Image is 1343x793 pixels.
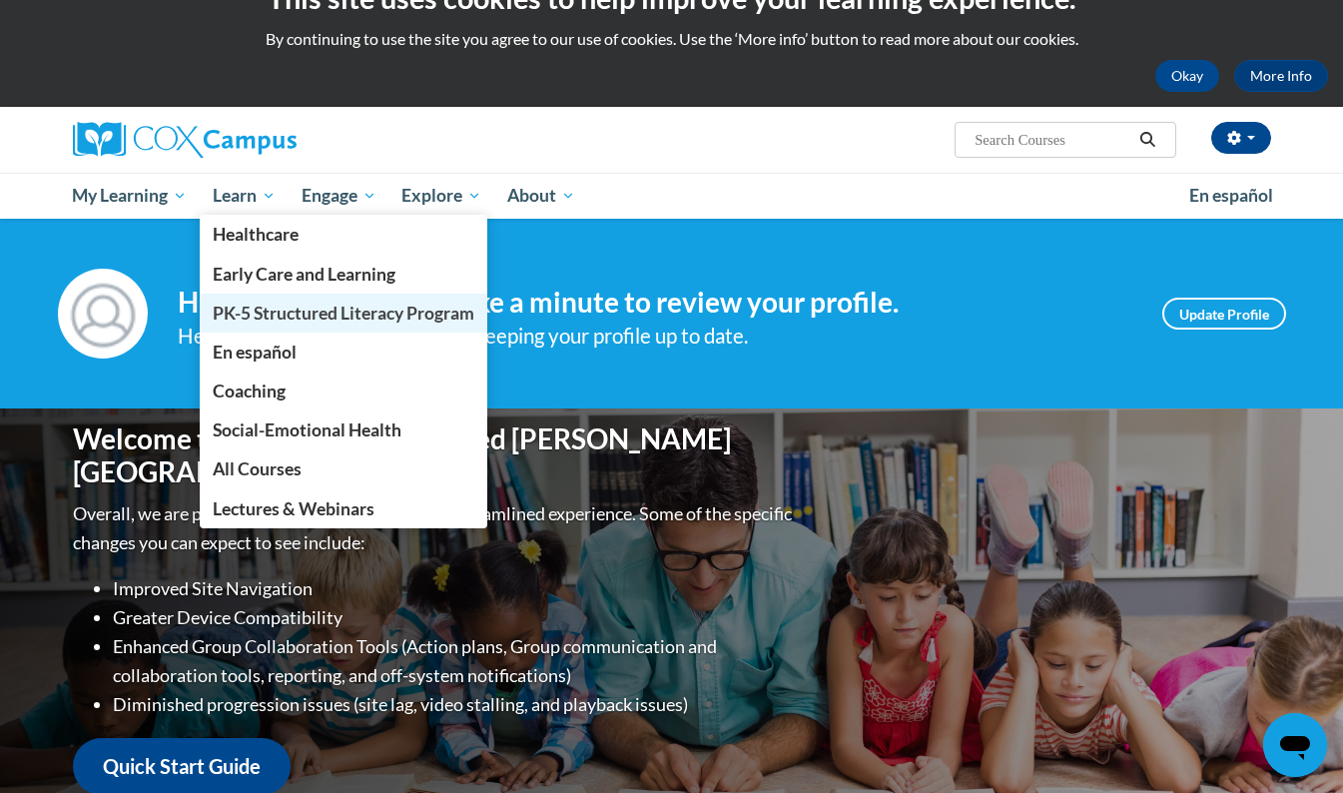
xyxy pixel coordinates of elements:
[213,458,302,479] span: All Courses
[178,286,1132,320] h4: Hi [PERSON_NAME]! Take a minute to review your profile.
[1189,185,1273,206] span: En español
[200,294,487,333] a: PK-5 Structured Literacy Program
[302,184,376,208] span: Engage
[58,269,148,359] img: Profile Image
[73,122,452,158] a: Cox Campus
[388,173,494,219] a: Explore
[113,632,797,690] li: Enhanced Group Collaboration Tools (Action plans, Group communication and collaboration tools, re...
[973,128,1132,152] input: Search Courses
[200,410,487,449] a: Social-Emotional Health
[494,173,588,219] a: About
[213,264,395,285] span: Early Care and Learning
[1263,713,1327,777] iframe: Button to launch messaging window
[200,372,487,410] a: Coaching
[200,255,487,294] a: Early Care and Learning
[15,28,1328,50] p: By continuing to use the site you agree to our use of cookies. Use the ‘More info’ button to read...
[113,603,797,632] li: Greater Device Compatibility
[72,184,187,208] span: My Learning
[1132,128,1162,152] button: Search
[289,173,389,219] a: Engage
[73,422,797,489] h1: Welcome to the new and improved [PERSON_NAME][GEOGRAPHIC_DATA]
[200,173,289,219] a: Learn
[1211,122,1271,154] button: Account Settings
[213,303,474,324] span: PK-5 Structured Literacy Program
[1162,298,1286,330] a: Update Profile
[1234,60,1328,92] a: More Info
[1176,175,1286,217] a: En español
[213,498,374,519] span: Lectures & Webinars
[213,342,297,363] span: En español
[113,690,797,719] li: Diminished progression issues (site lag, video stalling, and playback issues)
[401,184,481,208] span: Explore
[60,173,201,219] a: My Learning
[113,574,797,603] li: Improved Site Navigation
[213,381,286,401] span: Coaching
[43,173,1301,219] div: Main menu
[213,224,299,245] span: Healthcare
[507,184,575,208] span: About
[213,419,401,440] span: Social-Emotional Health
[200,449,487,488] a: All Courses
[73,122,297,158] img: Cox Campus
[200,489,487,528] a: Lectures & Webinars
[178,320,1132,353] div: Help improve your experience by keeping your profile up to date.
[213,184,276,208] span: Learn
[73,499,797,557] p: Overall, we are proud to provide you with a more streamlined experience. Some of the specific cha...
[200,333,487,372] a: En español
[200,215,487,254] a: Healthcare
[1155,60,1219,92] button: Okay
